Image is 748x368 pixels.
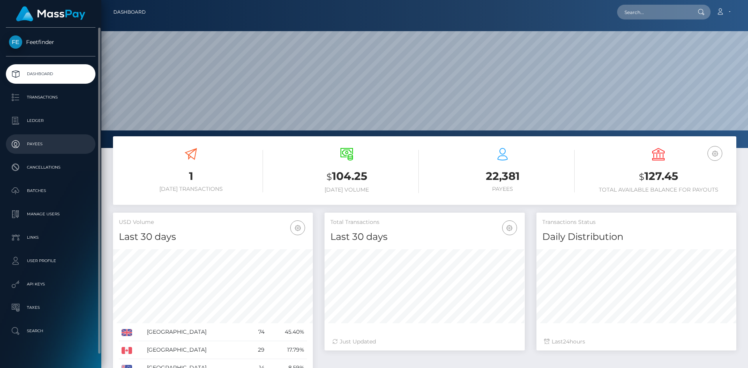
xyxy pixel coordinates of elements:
h5: USD Volume [119,218,307,226]
a: Dashboard [113,4,146,20]
td: 17.79% [267,341,307,359]
a: User Profile [6,251,95,271]
h3: 1 [119,169,263,184]
a: Transactions [6,88,95,107]
div: Just Updated [332,338,517,346]
p: Search [9,325,92,337]
td: [GEOGRAPHIC_DATA] [144,323,248,341]
span: Feetfinder [6,39,95,46]
p: Transactions [9,92,92,103]
h4: Last 30 days [330,230,519,244]
h3: 22,381 [430,169,575,184]
p: Cancellations [9,162,92,173]
a: Manage Users [6,204,95,224]
img: MassPay Logo [16,6,85,21]
a: Dashboard [6,64,95,84]
p: API Keys [9,278,92,290]
a: Search [6,321,95,341]
h3: 127.45 [586,169,730,185]
p: Dashboard [9,68,92,80]
a: Cancellations [6,158,95,177]
img: GB.png [122,329,132,336]
h6: Payees [430,186,575,192]
a: API Keys [6,275,95,294]
h4: Daily Distribution [542,230,730,244]
small: $ [326,171,332,182]
a: Links [6,228,95,247]
p: Payees [9,138,92,150]
div: Last hours [544,338,729,346]
h3: 104.25 [275,169,419,185]
h5: Total Transactions [330,218,519,226]
a: Taxes [6,298,95,317]
td: 45.40% [267,323,307,341]
a: Batches [6,181,95,201]
p: Links [9,232,92,243]
span: 24 [563,338,570,345]
td: [GEOGRAPHIC_DATA] [144,341,248,359]
img: CA.png [122,347,132,354]
h4: Last 30 days [119,230,307,244]
small: $ [639,171,644,182]
h6: [DATE] Volume [275,187,419,193]
h6: [DATE] Transactions [119,186,263,192]
a: Payees [6,134,95,154]
td: 74 [248,323,267,341]
img: Feetfinder [9,35,22,49]
td: 29 [248,341,267,359]
a: Ledger [6,111,95,130]
h5: Transactions Status [542,218,730,226]
p: Ledger [9,115,92,127]
p: User Profile [9,255,92,267]
p: Taxes [9,302,92,313]
p: Manage Users [9,208,92,220]
p: Batches [9,185,92,197]
input: Search... [617,5,690,19]
h6: Total Available Balance for Payouts [586,187,730,193]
